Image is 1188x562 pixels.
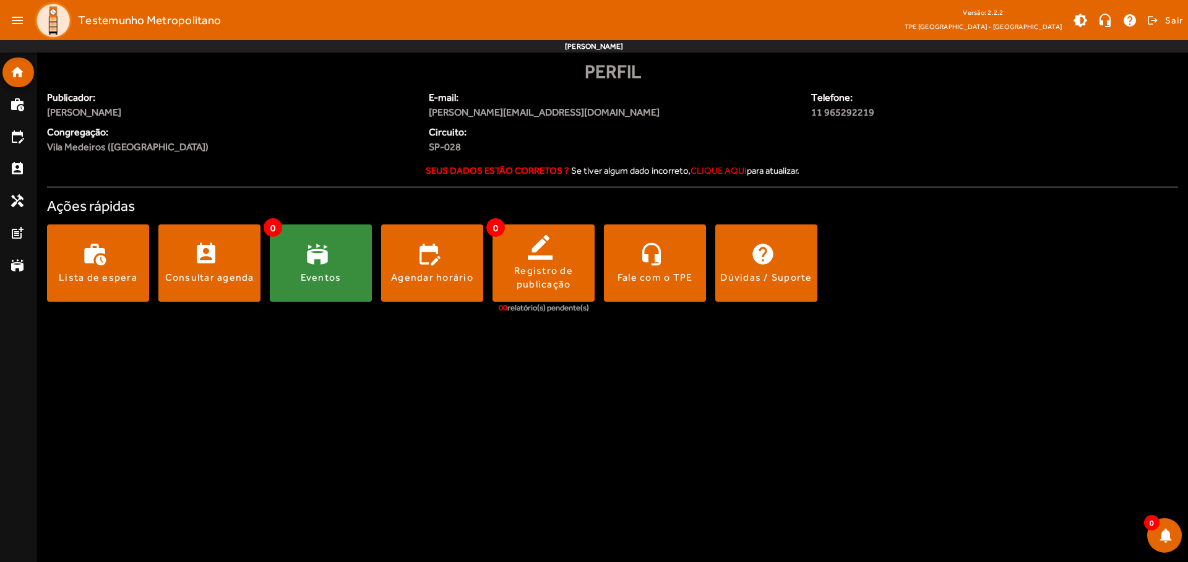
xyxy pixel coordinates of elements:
[604,224,706,302] button: Fale com o TPE
[158,224,260,302] button: Consultar agenda
[429,125,605,140] span: Circuito:
[10,194,25,208] mat-icon: handyman
[381,224,483,302] button: Agendar horário
[1165,11,1183,30] span: Sair
[47,197,1178,215] h4: Ações rápidas
[47,224,149,302] button: Lista de espera
[715,224,817,302] button: Dúvidas / Suporte
[47,90,414,105] span: Publicador:
[10,258,25,273] mat-icon: stadium
[429,105,796,120] span: [PERSON_NAME][EMAIL_ADDRESS][DOMAIN_NAME]
[618,271,693,284] div: Fale com o TPE
[905,20,1062,33] span: TPE [GEOGRAPHIC_DATA] - [GEOGRAPHIC_DATA]
[35,2,72,39] img: Logo TPE
[47,125,414,140] span: Congregação:
[47,105,414,120] span: [PERSON_NAME]
[391,271,473,284] div: Agendar horário
[78,11,221,30] span: Testemunho Metropolitano
[1144,515,1160,530] span: 0
[301,271,342,284] div: Eventos
[30,2,221,39] a: Testemunho Metropolitano
[905,5,1062,20] div: Versão: 2.2.2
[264,218,282,237] span: 0
[165,271,254,284] div: Consultar agenda
[429,140,605,155] span: SP-028
[1145,11,1183,30] button: Sair
[10,129,25,144] mat-icon: edit_calendar
[426,165,569,176] strong: Seus dados estão corretos ?
[493,264,595,292] div: Registro de publicação
[429,90,796,105] span: E-mail:
[499,302,589,314] div: relatório(s) pendente(s)
[493,224,595,302] button: Registro de publicação
[691,165,747,176] span: clique aqui
[486,218,505,237] span: 0
[571,165,799,176] span: Se tiver algum dado incorreto, para atualizar.
[59,271,137,284] div: Lista de espera
[811,90,1083,105] span: Telefone:
[5,8,30,33] mat-icon: menu
[720,271,812,284] div: Dúvidas / Suporte
[499,303,507,312] span: 00
[10,161,25,176] mat-icon: perm_contact_calendar
[47,140,209,155] span: Vila Medeiros ([GEOGRAPHIC_DATA])
[47,57,1178,85] div: Perfil
[10,226,25,241] mat-icon: post_add
[270,224,372,302] button: Eventos
[10,65,25,80] mat-icon: home
[10,97,25,112] mat-icon: work_history
[811,105,1083,120] span: 11 965292219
